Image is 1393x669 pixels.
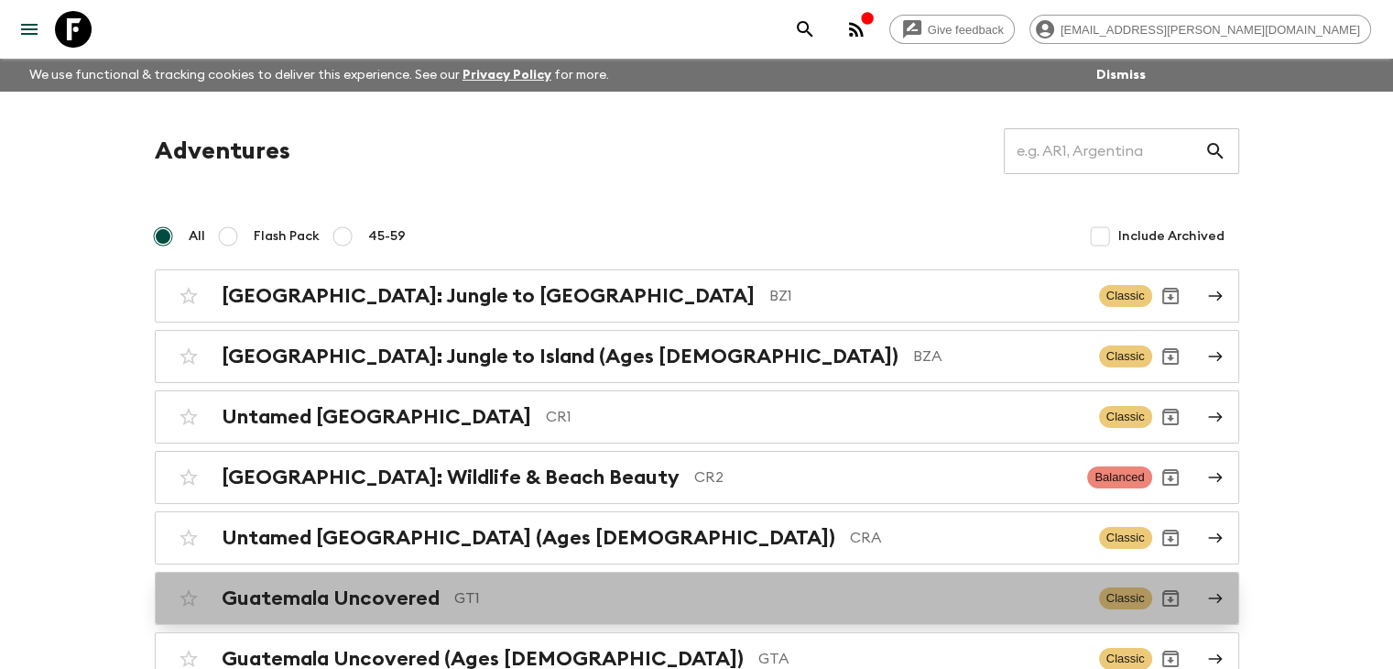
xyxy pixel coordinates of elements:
h2: [GEOGRAPHIC_DATA]: Jungle to Island (Ages [DEMOGRAPHIC_DATA]) [222,345,898,368]
a: Give feedback [889,15,1015,44]
span: Classic [1099,285,1152,307]
p: CR2 [694,466,1073,488]
p: GT1 [454,587,1084,609]
span: Include Archived [1118,227,1224,246]
span: Classic [1099,345,1152,367]
a: [GEOGRAPHIC_DATA]: Jungle to Island (Ages [DEMOGRAPHIC_DATA])BZAClassicArchive [155,330,1239,383]
span: Give feedback [918,23,1014,37]
span: 45-59 [368,227,406,246]
button: Dismiss [1092,62,1150,88]
h2: Untamed [GEOGRAPHIC_DATA] [222,405,531,429]
a: [GEOGRAPHIC_DATA]: Wildlife & Beach BeautyCR2BalancedArchive [155,451,1239,504]
h2: Untamed [GEOGRAPHIC_DATA] (Ages [DEMOGRAPHIC_DATA]) [222,526,835,550]
div: [EMAIL_ADDRESS][PERSON_NAME][DOMAIN_NAME] [1029,15,1371,44]
button: Archive [1152,338,1189,375]
span: Classic [1099,527,1152,549]
span: [EMAIL_ADDRESS][PERSON_NAME][DOMAIN_NAME] [1050,23,1370,37]
p: CRA [850,527,1084,549]
h2: [GEOGRAPHIC_DATA]: Wildlife & Beach Beauty [222,466,680,489]
h2: [GEOGRAPHIC_DATA]: Jungle to [GEOGRAPHIC_DATA] [222,284,755,308]
input: e.g. AR1, Argentina [1004,126,1204,177]
a: [GEOGRAPHIC_DATA]: Jungle to [GEOGRAPHIC_DATA]BZ1ClassicArchive [155,269,1239,323]
a: Guatemala UncoveredGT1ClassicArchive [155,572,1239,625]
button: search adventures [787,11,823,48]
p: BZA [913,345,1084,367]
button: Archive [1152,580,1189,617]
span: Flash Pack [254,227,320,246]
a: Privacy Policy [463,69,551,82]
p: We use functional & tracking cookies to deliver this experience. See our for more. [22,59,616,92]
button: Archive [1152,399,1189,435]
a: Untamed [GEOGRAPHIC_DATA]CR1ClassicArchive [155,390,1239,444]
span: Classic [1099,587,1152,609]
span: All [189,227,205,246]
button: Archive [1152,278,1189,314]
button: menu [11,11,48,48]
span: Classic [1099,406,1152,428]
h1: Adventures [155,133,290,170]
h2: Guatemala Uncovered [222,587,440,610]
a: Untamed [GEOGRAPHIC_DATA] (Ages [DEMOGRAPHIC_DATA])CRAClassicArchive [155,511,1239,565]
p: BZ1 [769,285,1084,307]
button: Archive [1152,459,1189,496]
button: Archive [1152,520,1189,556]
p: CR1 [546,406,1084,428]
span: Balanced [1087,466,1151,488]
